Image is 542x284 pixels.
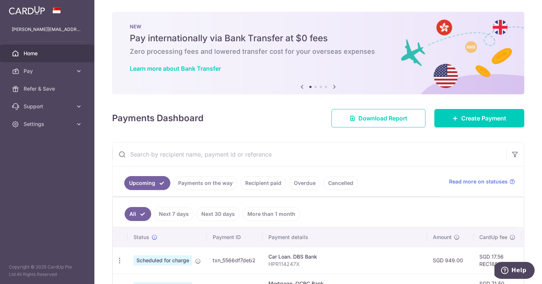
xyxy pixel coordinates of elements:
[112,12,524,94] img: Bank transfer banner
[263,228,427,247] th: Payment details
[130,32,507,44] h5: Pay internationally via Bank Transfer at $0 fees
[268,253,421,260] div: Car Loan. DBS Bank
[449,178,508,185] span: Read more on statuses
[173,176,237,190] a: Payments on the way
[473,247,521,274] td: SGD 17.56 REC185
[125,207,151,221] a: All
[207,247,263,274] td: txn_5566df7deb2
[434,109,524,127] a: Create Payment
[479,234,507,241] span: CardUp fee
[240,176,286,190] a: Recipient paid
[331,109,425,127] a: Download Report
[24,67,72,75] span: Pay
[124,176,170,190] a: Upcoming
[9,6,45,15] img: CardUp
[154,207,194,221] a: Next 7 days
[133,255,192,266] span: Scheduled for charge
[12,26,83,33] p: [PERSON_NAME][EMAIL_ADDRESS][DOMAIN_NAME]
[197,207,240,221] a: Next 30 days
[243,207,300,221] a: More than 1 month
[24,50,72,57] span: Home
[494,262,535,280] iframe: Opens a widget where you can find more information
[461,114,506,123] span: Create Payment
[133,234,149,241] span: Status
[130,24,507,29] p: NEW
[358,114,407,123] span: Download Report
[427,247,473,274] td: SGD 949.00
[207,228,263,247] th: Payment ID
[289,176,320,190] a: Overdue
[433,234,452,241] span: Amount
[24,103,72,110] span: Support
[112,143,506,166] input: Search by recipient name, payment id or reference
[130,47,507,56] h6: Zero processing fees and lowered transfer cost for your overseas expenses
[323,176,358,190] a: Cancelled
[449,178,515,185] a: Read more on statuses
[268,260,421,268] p: HPR114247X
[130,65,221,72] a: Learn more about Bank Transfer
[24,85,72,92] span: Refer & Save
[24,120,72,128] span: Settings
[112,112,204,125] h4: Payments Dashboard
